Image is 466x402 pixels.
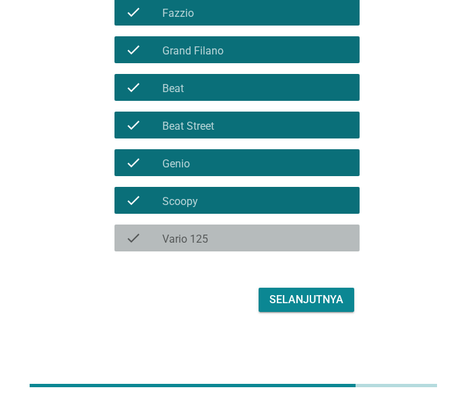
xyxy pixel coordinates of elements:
[125,117,141,133] i: check
[162,7,194,20] label: Fazzio
[162,82,184,95] label: Beat
[162,120,214,133] label: Beat Street
[125,4,141,20] i: check
[162,157,190,171] label: Genio
[125,42,141,58] i: check
[125,192,141,208] i: check
[259,288,354,312] button: Selanjutnya
[162,44,224,58] label: Grand Filano
[162,233,208,246] label: Vario 125
[162,195,198,208] label: Scoopy
[125,155,141,171] i: check
[269,292,343,308] div: Selanjutnya
[125,230,141,246] i: check
[125,79,141,95] i: check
